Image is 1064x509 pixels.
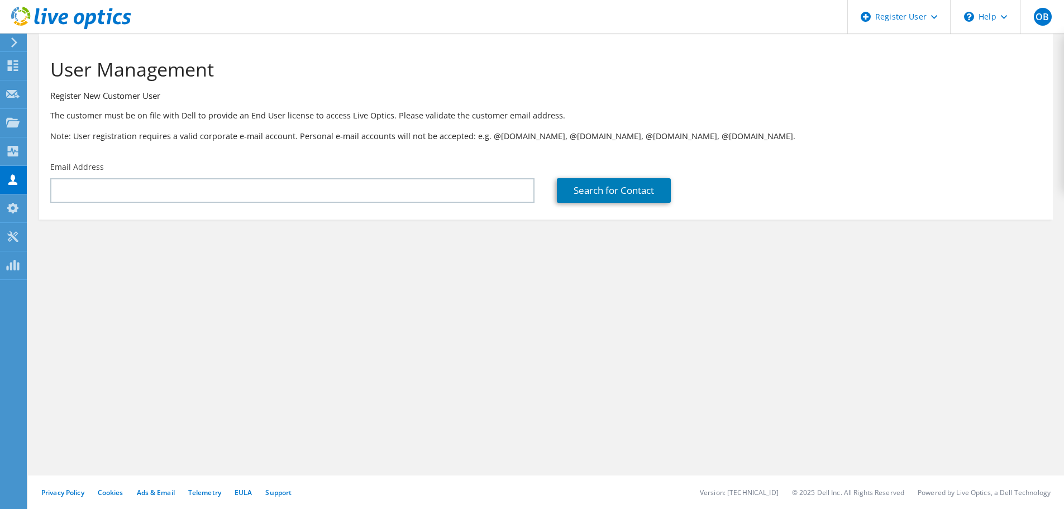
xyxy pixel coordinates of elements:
[50,110,1042,122] p: The customer must be on file with Dell to provide an End User license to access Live Optics. Plea...
[700,488,779,497] li: Version: [TECHNICAL_ID]
[557,178,671,203] a: Search for Contact
[41,488,84,497] a: Privacy Policy
[50,58,1036,81] h1: User Management
[98,488,123,497] a: Cookies
[50,161,104,173] label: Email Address
[918,488,1051,497] li: Powered by Live Optics, a Dell Technology
[265,488,292,497] a: Support
[188,488,221,497] a: Telemetry
[964,12,974,22] svg: \n
[137,488,175,497] a: Ads & Email
[50,130,1042,142] p: Note: User registration requires a valid corporate e-mail account. Personal e-mail accounts will ...
[1034,8,1052,26] span: OB
[235,488,252,497] a: EULA
[50,89,1042,102] h3: Register New Customer User
[792,488,904,497] li: © 2025 Dell Inc. All Rights Reserved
